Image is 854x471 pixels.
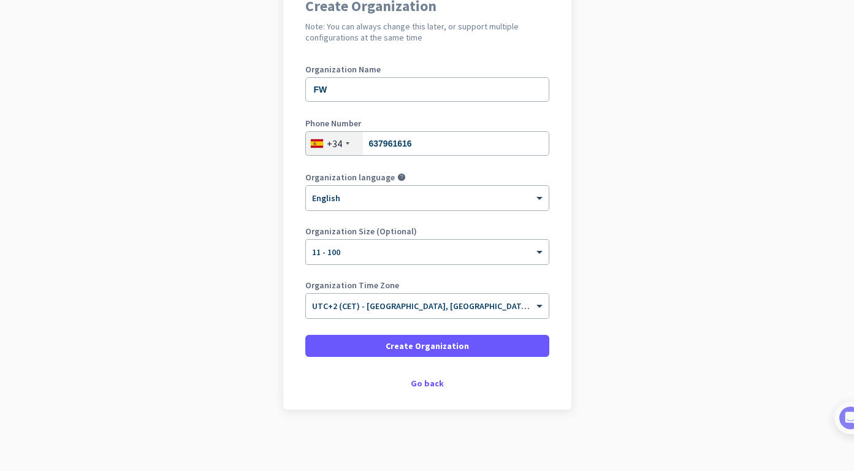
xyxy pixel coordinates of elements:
[305,281,549,289] label: Organization Time Zone
[305,77,549,102] input: What is the name of your organization?
[305,379,549,388] div: Go back
[305,131,549,156] input: 810 12 34 56
[305,21,549,43] h2: Note: You can always change this later, or support multiple configurations at the same time
[305,227,549,235] label: Organization Size (Optional)
[397,173,406,182] i: help
[305,119,549,128] label: Phone Number
[305,335,549,357] button: Create Organization
[327,137,342,150] div: +34
[305,65,549,74] label: Organization Name
[305,173,395,182] label: Organization language
[386,340,469,352] span: Create Organization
